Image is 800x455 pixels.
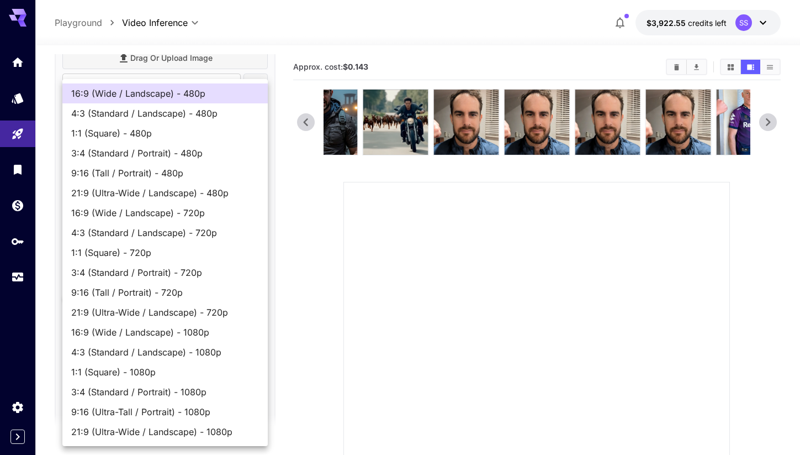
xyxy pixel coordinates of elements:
span: 21:9 (Ultra-Wide / Landscape) - 480p [71,186,259,200]
span: 1:1 (Square) - 720p [71,246,259,259]
span: 3:4 (Standard / Portrait) - 720p [71,266,259,279]
span: 16:9 (Wide / Landscape) - 720p [71,206,259,219]
span: 16:9 (Wide / Landscape) - 1080p [71,326,259,339]
span: 1:1 (Square) - 1080p [71,365,259,379]
span: 21:9 (Ultra-Wide / Landscape) - 1080p [71,425,259,438]
span: 1:1 (Square) - 480p [71,127,259,140]
span: 9:16 (Tall / Portrait) - 480p [71,166,259,180]
span: 9:16 (Tall / Portrait) - 720p [71,286,259,299]
span: 4:3 (Standard / Landscape) - 480p [71,107,259,120]
span: 4:3 (Standard / Landscape) - 720p [71,226,259,239]
span: 4:3 (Standard / Landscape) - 1080p [71,346,259,359]
span: 21:9 (Ultra-Wide / Landscape) - 720p [71,306,259,319]
span: 9:16 (Ultra-Tall / Portrait) - 1080p [71,405,259,419]
span: 3:4 (Standard / Portrait) - 1080p [71,385,259,399]
span: 16:9 (Wide / Landscape) - 480p [71,87,259,100]
span: 3:4 (Standard / Portrait) - 480p [71,147,259,160]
